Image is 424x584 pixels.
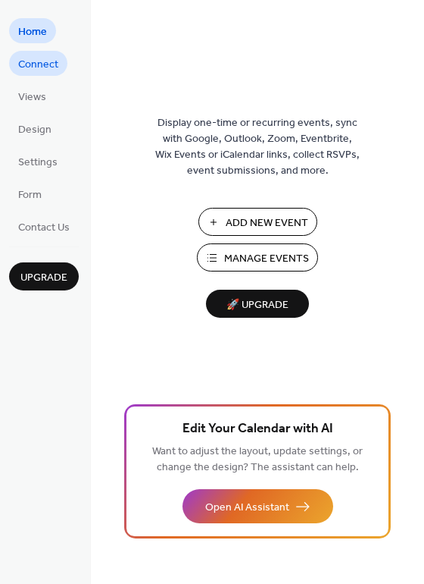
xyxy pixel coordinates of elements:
a: Contact Us [9,214,79,239]
span: Form [18,187,42,203]
span: Want to adjust the layout, update settings, or change the design? The assistant can help. [152,441,363,478]
span: Design [18,122,51,138]
span: Edit Your Calendar with AI [182,419,333,440]
a: Connect [9,51,67,76]
span: Display one-time or recurring events, sync with Google, Outlook, Zoom, Eventbrite, Wix Events or ... [155,115,360,179]
span: Add New Event [226,215,308,231]
a: Views [9,83,55,108]
span: Views [18,89,46,105]
span: Contact Us [18,220,70,236]
a: Home [9,18,56,43]
button: 🚀 Upgrade [206,290,309,318]
button: Manage Events [197,243,318,272]
a: Design [9,116,61,141]
button: Open AI Assistant [182,489,333,523]
span: 🚀 Upgrade [215,295,300,316]
button: Upgrade [9,262,79,290]
span: Settings [18,155,58,171]
button: Add New Event [198,208,317,236]
a: Form [9,181,51,206]
span: Upgrade [20,270,67,286]
span: Manage Events [224,251,309,267]
span: Connect [18,57,58,73]
span: Open AI Assistant [205,500,289,516]
span: Home [18,24,47,40]
a: Settings [9,149,67,174]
